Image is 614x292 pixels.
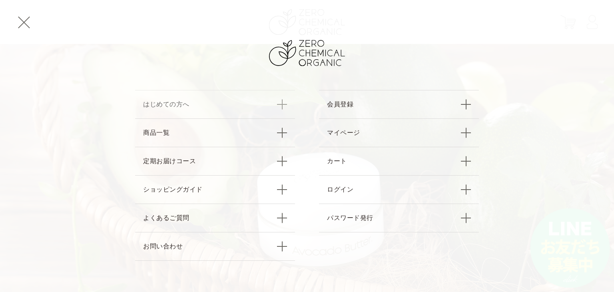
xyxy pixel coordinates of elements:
a: 定期お届けコース [135,147,295,175]
a: 商品一覧 [135,118,295,147]
img: ZERO CHEMICAL ORGANIC [269,40,345,66]
a: お問い合わせ [135,232,295,261]
a: ログイン [319,175,479,204]
a: 会員登録 [319,90,479,118]
a: よくあるご質問 [135,204,295,232]
a: マイページ [319,118,479,147]
a: ショッピングガイド [135,175,295,204]
a: パスワード発行 [319,204,479,232]
a: カート [319,147,479,175]
a: はじめての方へ [135,90,295,118]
